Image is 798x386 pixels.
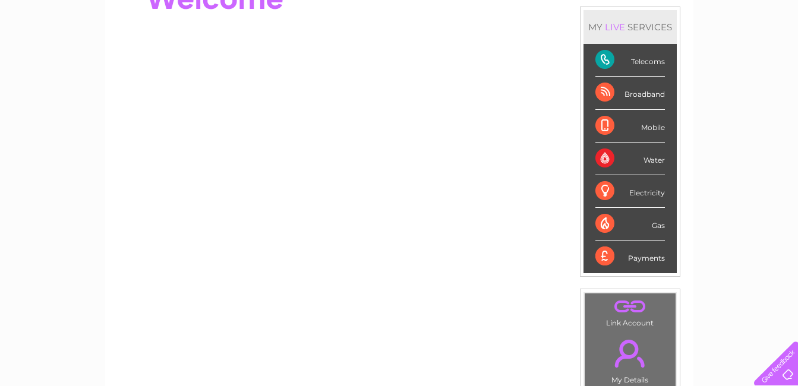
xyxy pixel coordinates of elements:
[588,296,673,317] a: .
[574,6,656,21] a: 0333 014 3131
[619,50,645,59] a: Energy
[119,7,680,58] div: Clear Business is a trading name of Verastar Limited (registered in [GEOGRAPHIC_DATA] No. 3667643...
[595,44,665,77] div: Telecoms
[595,77,665,109] div: Broadband
[584,293,676,330] td: Link Account
[695,50,712,59] a: Blog
[595,143,665,175] div: Water
[595,110,665,143] div: Mobile
[583,10,677,44] div: MY SERVICES
[28,31,89,67] img: logo.png
[652,50,687,59] a: Telecoms
[759,50,787,59] a: Log out
[595,208,665,241] div: Gas
[595,175,665,208] div: Electricity
[595,241,665,273] div: Payments
[603,21,627,33] div: LIVE
[719,50,748,59] a: Contact
[589,50,611,59] a: Water
[588,333,673,374] a: .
